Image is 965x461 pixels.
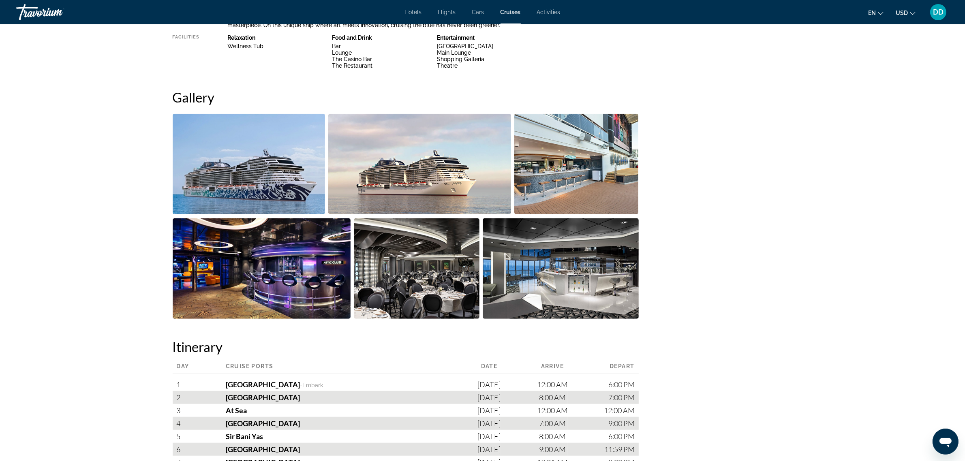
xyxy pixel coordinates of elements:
div: Facilities [173,34,207,73]
span: en [868,10,876,16]
li: [GEOGRAPHIC_DATA] [437,43,534,49]
span: DD [933,8,944,16]
a: Cruises [501,9,521,15]
button: Open full-screen image slider [514,113,638,215]
li: Main Lounge [437,49,534,56]
li: Theatre [437,62,534,69]
li: The Casino Bar [332,56,429,62]
div: [DATE] [478,430,501,443]
span: - [300,382,302,388]
span: 12:00 AM [537,406,568,415]
div: [GEOGRAPHIC_DATA] [189,417,478,430]
span: 8:00 AM [539,432,566,441]
div: Arrive [501,363,568,374]
span: 12:00 AM [537,380,568,389]
li: Shopping Galleria [437,56,534,62]
a: Hotels [405,9,422,15]
div: [DATE] [478,378,501,391]
span: 7:00 PM [609,393,635,402]
div: 1 [173,378,189,391]
span: 6:00 PM [609,432,635,441]
div: 5 [173,430,189,443]
div: Cruise Ports [189,363,478,374]
button: Change currency [896,7,916,19]
iframe: Кнопка запуска окна обмена сообщениями [933,429,959,455]
div: Day [173,363,189,374]
h3: Relaxation [227,34,324,41]
div: [DATE] [478,391,501,404]
h3: Food and Drink [332,34,429,41]
li: Lounge [332,49,429,56]
div: At Sea [189,404,478,417]
div: [DATE] [478,417,501,430]
div: 4 [173,417,189,430]
div: [GEOGRAPHIC_DATA] [189,378,478,391]
span: 8:00 AM [539,393,566,402]
span: 12:00 AM [604,406,635,415]
li: Bar [332,43,429,49]
span: 9:00 AM [539,445,566,454]
span: Embark [302,382,323,388]
span: USD [896,10,908,16]
div: Depart [568,363,639,374]
button: Open full-screen image slider [354,218,479,319]
span: 6:00 PM [609,380,635,389]
a: Activities [537,9,561,15]
li: The Restaurant [332,62,429,69]
h2: Itinerary [173,339,639,355]
span: 9:00 PM [609,419,635,428]
div: Date [478,363,501,374]
button: Open full-screen image slider [173,113,325,215]
li: Wellness Tub [227,43,324,49]
div: 3 [173,404,189,417]
h2: Gallery [173,89,639,105]
div: [GEOGRAPHIC_DATA] [189,443,478,456]
button: Open full-screen image slider [328,113,511,215]
div: 2 [173,391,189,404]
a: Flights [438,9,456,15]
span: 11:59 PM [605,445,635,454]
h3: Entertainment [437,34,534,41]
button: Open full-screen image slider [173,218,351,319]
div: 6 [173,443,189,456]
button: User Menu [928,4,949,21]
div: [DATE] [478,443,501,456]
span: 7:00 AM [539,419,566,428]
div: Sir Bani Yas [189,430,478,443]
div: [DATE] [478,404,501,417]
button: Open full-screen image slider [483,218,639,319]
a: Cars [472,9,484,15]
button: Change language [868,7,884,19]
div: [GEOGRAPHIC_DATA] [189,391,478,404]
a: Travorium [16,2,97,23]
